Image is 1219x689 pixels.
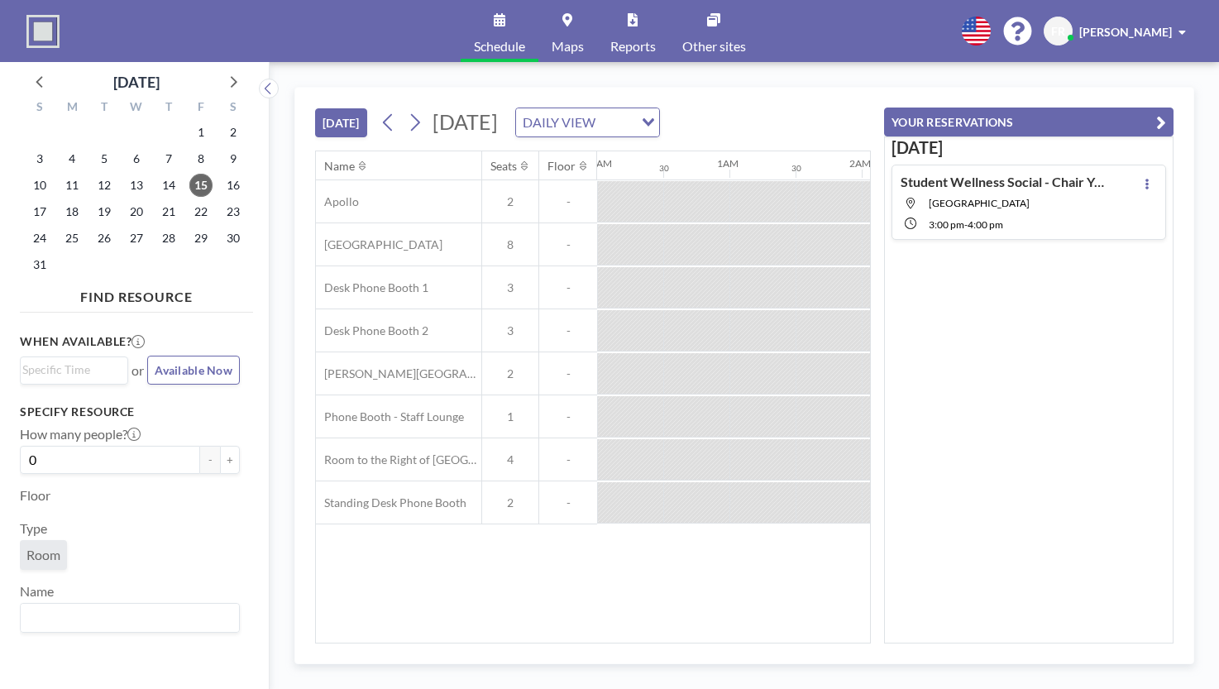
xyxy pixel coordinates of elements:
[26,547,60,563] span: Room
[157,227,180,250] span: Thursday, August 28, 2025
[157,174,180,197] span: Thursday, August 14, 2025
[552,40,584,53] span: Maps
[316,194,359,209] span: Apollo
[152,98,184,119] div: T
[28,174,51,197] span: Sunday, August 10, 2025
[585,157,612,170] div: 12AM
[482,194,538,209] span: 2
[539,194,597,209] span: -
[56,98,88,119] div: M
[539,409,597,424] span: -
[189,227,213,250] span: Friday, August 29, 2025
[93,147,116,170] span: Tuesday, August 5, 2025
[929,197,1030,209] span: Brooklyn Bridge
[1051,24,1065,39] span: FR
[901,174,1107,190] h4: Student Wellness Social - Chair Yoga
[600,112,632,133] input: Search for option
[20,520,47,537] label: Type
[125,174,148,197] span: Wednesday, August 13, 2025
[892,137,1166,158] h3: [DATE]
[121,98,153,119] div: W
[88,98,121,119] div: T
[26,15,60,48] img: organization-logo
[93,200,116,223] span: Tuesday, August 19, 2025
[316,452,481,467] span: Room to the Right of [GEOGRAPHIC_DATA]
[24,98,56,119] div: S
[547,159,576,174] div: Floor
[324,159,355,174] div: Name
[519,112,599,133] span: DAILY VIEW
[131,362,144,379] span: or
[189,174,213,197] span: Friday, August 15, 2025
[93,227,116,250] span: Tuesday, August 26, 2025
[155,363,232,377] span: Available Now
[539,495,597,510] span: -
[1079,25,1172,39] span: [PERSON_NAME]
[433,109,498,134] span: [DATE]
[189,147,213,170] span: Friday, August 8, 2025
[316,495,466,510] span: Standing Desk Phone Booth
[22,361,118,379] input: Search for option
[964,218,968,231] span: -
[60,147,84,170] span: Monday, August 4, 2025
[125,147,148,170] span: Wednesday, August 6, 2025
[682,40,746,53] span: Other sites
[28,253,51,276] span: Sunday, August 31, 2025
[316,237,442,252] span: [GEOGRAPHIC_DATA]
[222,227,245,250] span: Saturday, August 30, 2025
[20,282,253,305] h4: FIND RESOURCE
[539,452,597,467] span: -
[610,40,656,53] span: Reports
[157,200,180,223] span: Thursday, August 21, 2025
[482,323,538,338] span: 3
[791,163,801,174] div: 30
[315,108,367,137] button: [DATE]
[189,200,213,223] span: Friday, August 22, 2025
[28,227,51,250] span: Sunday, August 24, 2025
[21,604,239,632] div: Search for option
[125,227,148,250] span: Wednesday, August 27, 2025
[60,227,84,250] span: Monday, August 25, 2025
[884,108,1174,136] button: YOUR RESERVATIONS
[222,147,245,170] span: Saturday, August 9, 2025
[184,98,217,119] div: F
[490,159,517,174] div: Seats
[539,366,597,381] span: -
[20,487,50,504] label: Floor
[200,446,220,474] button: -
[482,280,538,295] span: 3
[189,121,213,144] span: Friday, August 1, 2025
[929,218,964,231] span: 3:00 PM
[482,452,538,467] span: 4
[20,426,141,443] label: How many people?
[60,200,84,223] span: Monday, August 18, 2025
[482,495,538,510] span: 2
[21,357,127,382] div: Search for option
[482,366,538,381] span: 2
[516,108,659,136] div: Search for option
[539,280,597,295] span: -
[93,174,116,197] span: Tuesday, August 12, 2025
[968,218,1003,231] span: 4:00 PM
[147,356,240,385] button: Available Now
[482,237,538,252] span: 8
[20,583,54,600] label: Name
[28,200,51,223] span: Sunday, August 17, 2025
[539,323,597,338] span: -
[60,174,84,197] span: Monday, August 11, 2025
[316,366,481,381] span: [PERSON_NAME][GEOGRAPHIC_DATA]
[316,280,428,295] span: Desk Phone Booth 1
[316,409,464,424] span: Phone Booth - Staff Lounge
[659,163,669,174] div: 30
[157,147,180,170] span: Thursday, August 7, 2025
[482,409,538,424] span: 1
[20,404,240,419] h3: Specify resource
[222,121,245,144] span: Saturday, August 2, 2025
[222,200,245,223] span: Saturday, August 23, 2025
[849,157,871,170] div: 2AM
[28,147,51,170] span: Sunday, August 3, 2025
[113,70,160,93] div: [DATE]
[717,157,739,170] div: 1AM
[222,174,245,197] span: Saturday, August 16, 2025
[316,323,428,338] span: Desk Phone Booth 2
